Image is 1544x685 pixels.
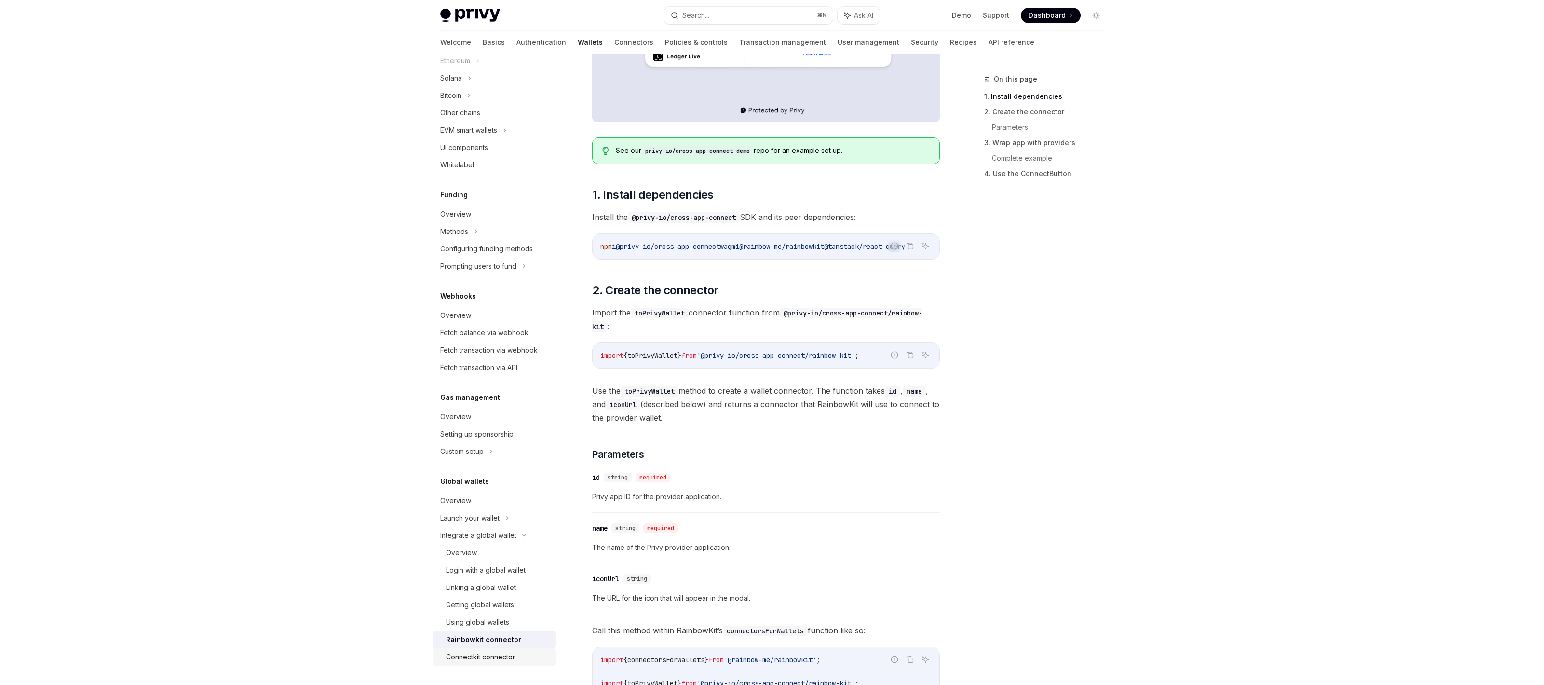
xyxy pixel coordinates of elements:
[446,651,515,663] div: Connectkit connector
[627,351,677,360] span: toPrivyWallet
[952,11,971,20] a: Demo
[885,386,900,397] code: id
[483,31,505,54] a: Basics
[623,656,627,664] span: {
[641,146,754,156] code: privy-io/cross-app-connect-demo
[592,283,718,298] span: 2. Create the connector
[592,523,608,533] div: name
[888,653,901,666] button: Report incorrect code
[433,156,556,174] a: Whitelabel
[855,351,859,360] span: ;
[984,89,1111,104] a: 1. Install dependencies
[992,120,1111,135] a: Parameters
[433,205,556,223] a: Overview
[446,634,521,645] div: Rainbowkit connector
[446,616,509,628] div: Using global wallets
[440,142,488,153] div: UI components
[631,308,689,318] code: toPrivyWallet
[433,342,556,359] a: Fetch transaction via webhook
[440,107,480,119] div: Other chains
[621,386,678,397] code: toPrivyWallet
[440,9,500,22] img: light logo
[446,564,526,576] div: Login with a global wallet
[592,491,940,503] span: Privy app ID for the provider application.
[440,530,516,541] div: Integrate a global wallet
[592,384,940,425] span: Use the method to create a wallet connector. The function takes , , and (described below) and ret...
[433,596,556,614] a: Getting global wallets
[606,399,640,410] code: iconUrl
[592,308,922,332] code: @privy-io/cross-app-connect/rainbow-kit
[440,243,533,255] div: Configuring funding methods
[724,656,816,664] span: '@rainbow-me/rainbowkit'
[903,386,926,397] code: name
[600,242,612,251] span: npm
[433,104,556,122] a: Other chains
[433,614,556,631] a: Using global wallets
[989,31,1034,54] a: API reference
[516,31,566,54] a: Authentication
[628,212,740,222] a: @privy-io/cross-app-connect
[440,90,461,101] div: Bitcoin
[433,307,556,324] a: Overview
[433,492,556,509] a: Overview
[440,310,471,321] div: Overview
[919,240,932,252] button: Ask AI
[888,240,901,252] button: Report incorrect code
[440,208,471,220] div: Overview
[592,574,619,584] div: iconUrl
[612,242,616,251] span: i
[433,631,556,648] a: Rainbowkit connector
[600,656,623,664] span: import
[608,474,628,481] span: string
[433,324,556,342] a: Fetch balance via webhook
[681,351,697,360] span: from
[440,290,476,302] h5: Webhooks
[643,523,678,533] div: required
[1021,8,1081,23] a: Dashboard
[433,240,556,258] a: Configuring funding methods
[592,187,713,203] span: 1. Install dependencies
[440,226,468,237] div: Methods
[440,495,471,507] div: Overview
[627,656,704,664] span: connectorsForWallets
[592,448,644,461] span: Parameters
[440,260,516,272] div: Prompting users to fund
[592,473,600,482] div: id
[984,135,1111,151] a: 3. Wrap app with providers
[592,542,940,553] span: The name of the Privy provider application.
[984,166,1111,181] a: 4. Use the ConnectButton
[854,11,873,20] span: Ask AI
[919,349,932,361] button: Ask AI
[950,31,977,54] a: Recipes
[664,7,833,24] button: Search...⌘K
[919,653,932,666] button: Ask AI
[433,425,556,443] a: Setting up sponsorship
[440,327,528,339] div: Fetch balance via webhook
[440,189,468,201] h5: Funding
[433,359,556,376] a: Fetch transaction via API
[446,599,514,611] div: Getting global wallets
[616,146,930,156] span: See our repo for an example set up.
[433,139,556,156] a: UI components
[824,242,905,251] span: @tanstack/react-query
[433,408,556,425] a: Overview
[440,159,474,171] div: Whitelabel
[817,12,827,19] span: ⌘ K
[578,31,603,54] a: Wallets
[904,349,916,361] button: Copy the contents from the code block
[440,512,500,524] div: Launch your wallet
[888,349,901,361] button: Report incorrect code
[433,562,556,579] a: Login with a global wallet
[433,579,556,596] a: Linking a global wallet
[708,656,724,664] span: from
[665,31,728,54] a: Policies & controls
[592,210,940,224] span: Install the SDK and its peer dependencies:
[614,31,653,54] a: Connectors
[904,240,916,252] button: Copy the contents from the code block
[682,10,709,21] div: Search...
[433,544,556,562] a: Overview
[627,575,647,583] span: string
[636,473,670,482] div: required
[440,31,471,54] a: Welcome
[615,524,636,532] span: string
